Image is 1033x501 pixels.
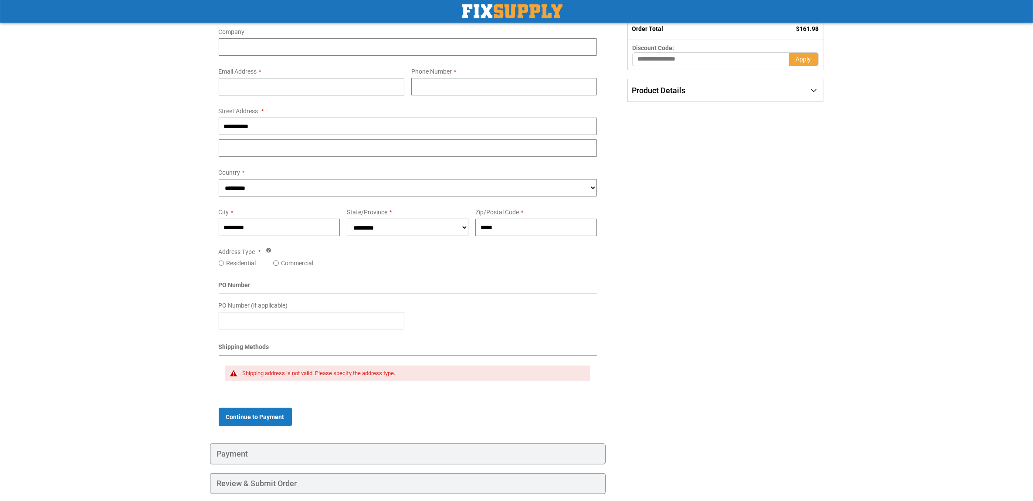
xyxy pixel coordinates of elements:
span: Product Details [632,86,685,95]
button: Apply [789,52,819,66]
span: Email Address [219,68,257,75]
button: Continue to Payment [219,408,292,426]
label: Commercial [281,259,313,267]
span: Discount Code: [632,44,674,51]
span: Company [219,28,245,35]
span: Street Address [219,108,258,115]
a: store logo [462,4,562,18]
div: Review & Submit Order [210,473,606,494]
span: State/Province [347,209,387,216]
span: Address Type [219,248,255,255]
label: Residential [226,259,256,267]
img: Fix Industrial Supply [462,4,562,18]
div: PO Number [219,281,597,294]
span: $161.98 [796,25,819,32]
span: Country [219,169,240,176]
span: PO Number (if applicable) [219,302,288,309]
span: Phone Number [411,68,452,75]
span: Apply [796,56,811,63]
strong: Order Total [632,25,663,32]
div: Shipping Methods [219,342,597,356]
div: Payment [210,443,606,464]
span: Continue to Payment [226,413,284,420]
div: Shipping address is not valid. Please specify the address type. [243,370,582,377]
span: Zip/Postal Code [475,209,519,216]
span: City [219,209,229,216]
